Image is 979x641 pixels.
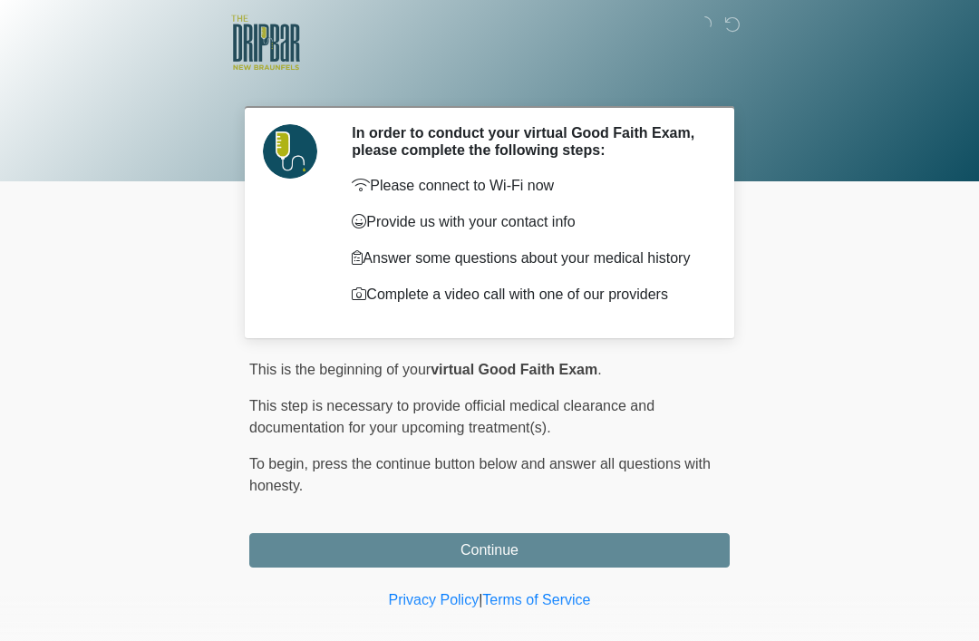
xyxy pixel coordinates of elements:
p: Answer some questions about your medical history [352,248,703,269]
span: To begin, [249,456,312,471]
button: Continue [249,533,730,568]
a: Privacy Policy [389,592,480,607]
a: | [479,592,482,607]
p: Complete a video call with one of our providers [352,284,703,306]
p: Please connect to Wi-Fi now [352,175,703,197]
span: This step is necessary to provide official medical clearance and documentation for your upcoming ... [249,398,654,435]
img: Agent Avatar [263,124,317,179]
h2: In order to conduct your virtual Good Faith Exam, please complete the following steps: [352,124,703,159]
span: press the continue button below and answer all questions with honesty. [249,456,711,493]
span: This is the beginning of your [249,362,431,377]
a: Terms of Service [482,592,590,607]
strong: virtual Good Faith Exam [431,362,597,377]
span: . [597,362,601,377]
img: The DRIPBaR - New Braunfels Logo [231,14,300,73]
p: Provide us with your contact info [352,211,703,233]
